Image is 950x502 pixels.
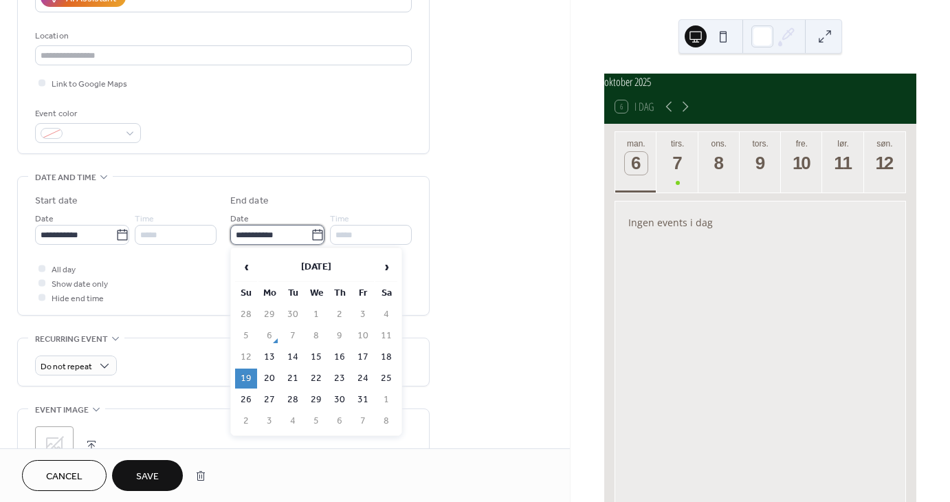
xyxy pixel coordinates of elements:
td: 29 [258,305,280,325]
div: lør. [826,139,859,149]
button: Cancel [22,460,107,491]
span: Show date only [52,277,108,292]
th: Fr [352,283,374,303]
th: Tu [282,283,304,303]
div: 10 [791,152,813,175]
td: 20 [258,369,280,389]
td: 12 [235,347,257,367]
td: 23 [329,369,351,389]
div: 9 [749,152,772,175]
td: 4 [375,305,397,325]
td: 5 [305,411,327,431]
td: 7 [352,411,374,431]
td: 2 [329,305,351,325]
td: 25 [375,369,397,389]
button: Save [112,460,183,491]
td: 28 [235,305,257,325]
th: [DATE] [258,252,374,282]
button: tors.9 [740,132,781,193]
div: Start date [35,194,78,208]
div: oktober 2025 [604,74,916,90]
div: ; [35,426,74,465]
td: 4 [282,411,304,431]
span: Event image [35,403,89,417]
td: 11 [375,326,397,346]
div: 8 [708,152,731,175]
span: Time [135,212,154,226]
span: Date [35,212,54,226]
span: Date [230,212,249,226]
span: Save [136,470,159,484]
span: › [376,253,397,281]
td: 30 [282,305,304,325]
td: 7 [282,326,304,346]
div: søn. [868,139,901,149]
button: tirs.7 [656,132,698,193]
button: søn.12 [864,132,905,193]
div: fre. [785,139,818,149]
td: 18 [375,347,397,367]
td: 5 [235,326,257,346]
td: 6 [329,411,351,431]
th: Mo [258,283,280,303]
span: Hide end time [52,292,104,306]
div: 7 [666,152,689,175]
td: 9 [329,326,351,346]
span: Recurring event [35,332,108,347]
th: Th [329,283,351,303]
span: Date and time [35,171,96,185]
span: Cancel [46,470,82,484]
td: 29 [305,390,327,410]
button: fre.10 [781,132,822,193]
td: 3 [258,411,280,431]
span: ‹ [236,253,256,281]
div: tirs. [661,139,694,149]
td: 24 [352,369,374,389]
td: 10 [352,326,374,346]
td: 3 [352,305,374,325]
td: 28 [282,390,304,410]
td: 26 [235,390,257,410]
div: 12 [874,152,896,175]
div: tors. [744,139,777,149]
td: 17 [352,347,374,367]
td: 1 [305,305,327,325]
td: 22 [305,369,327,389]
td: 27 [258,390,280,410]
th: We [305,283,327,303]
button: ons.8 [698,132,740,193]
td: 21 [282,369,304,389]
span: All day [52,263,76,277]
div: Location [35,29,409,43]
td: 2 [235,411,257,431]
td: 6 [258,326,280,346]
td: 16 [329,347,351,367]
td: 30 [329,390,351,410]
th: Sa [375,283,397,303]
td: 15 [305,347,327,367]
button: man.6 [615,132,656,193]
span: Link to Google Maps [52,77,127,91]
div: man. [619,139,652,149]
div: Ingen events i dag [617,206,904,239]
td: 8 [375,411,397,431]
td: 8 [305,326,327,346]
td: 1 [375,390,397,410]
td: 31 [352,390,374,410]
th: Su [235,283,257,303]
div: 11 [832,152,854,175]
div: End date [230,194,269,208]
span: Time [330,212,349,226]
div: Event color [35,107,138,121]
button: lør.11 [822,132,863,193]
span: Do not repeat [41,359,92,375]
div: ons. [703,139,736,149]
td: 14 [282,347,304,367]
td: 19 [235,369,257,389]
td: 13 [258,347,280,367]
div: 6 [625,152,648,175]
